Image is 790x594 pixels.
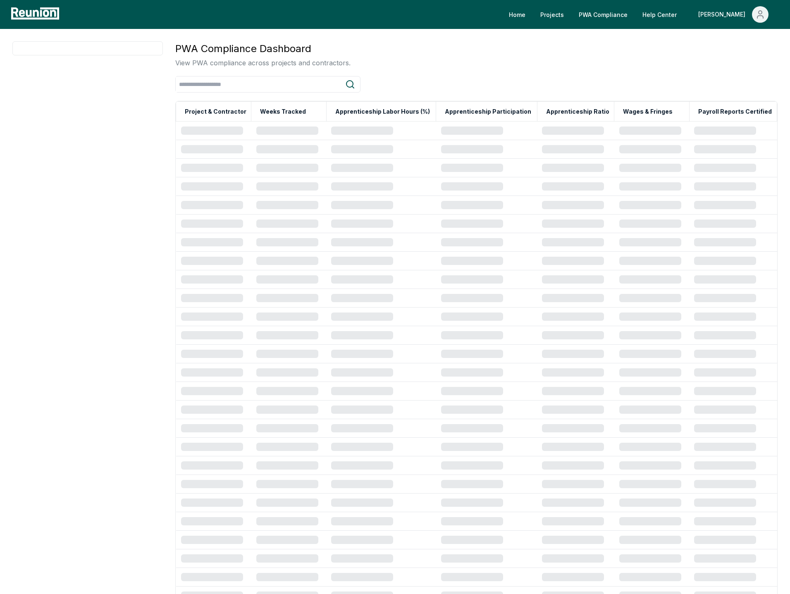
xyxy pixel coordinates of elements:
button: Wages & Fringes [621,103,674,120]
button: Payroll Reports Certified [697,103,773,120]
button: Apprenticeship Participation [443,103,533,120]
button: Apprenticeship Labor Hours (%) [334,103,432,120]
h3: PWA Compliance Dashboard [175,41,351,56]
a: Home [502,6,532,23]
div: [PERSON_NAME] [698,6,749,23]
a: Help Center [636,6,683,23]
button: Weeks Tracked [258,103,308,120]
p: View PWA compliance across projects and contractors. [175,58,351,68]
button: [PERSON_NAME] [692,6,775,23]
button: Project & Contractor [183,103,248,120]
button: Apprenticeship Ratio [544,103,611,120]
nav: Main [502,6,782,23]
a: PWA Compliance [572,6,634,23]
a: Projects [534,6,570,23]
